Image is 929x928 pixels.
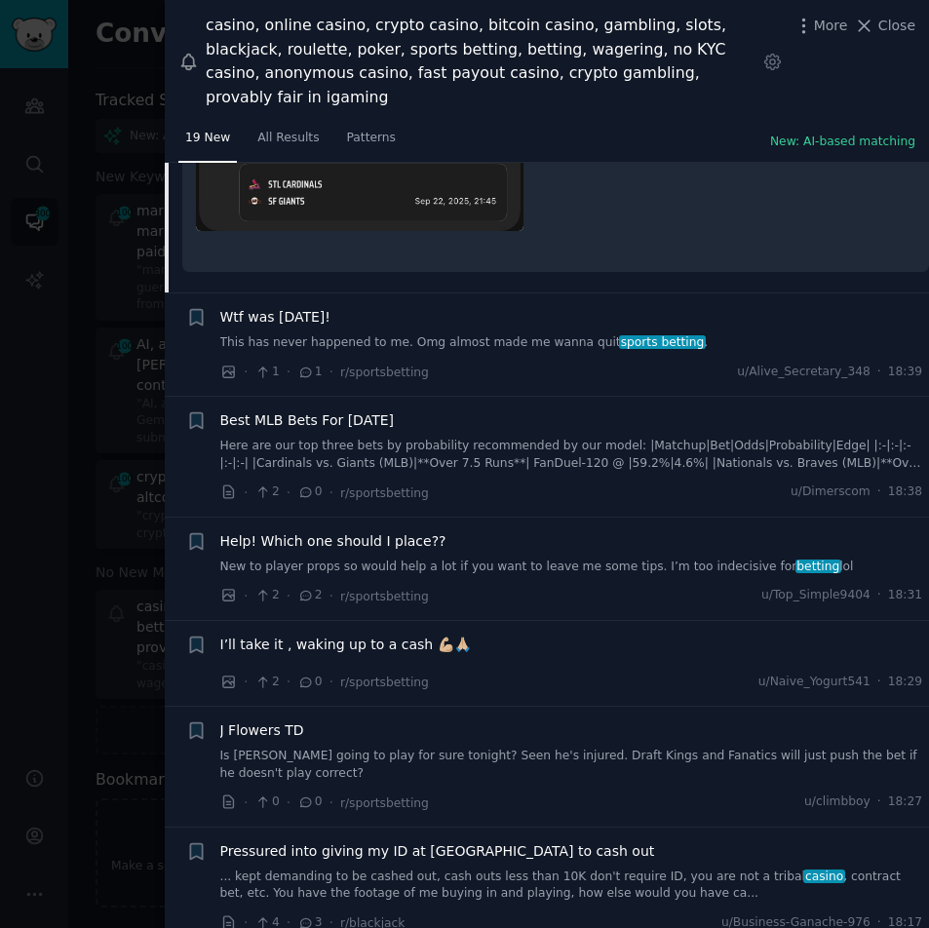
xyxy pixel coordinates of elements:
span: 0 [254,793,279,811]
span: 0 [297,793,322,811]
span: 2 [254,483,279,501]
span: · [287,793,290,813]
span: All Results [257,130,319,147]
span: u/Alive_Secretary_348 [737,364,870,381]
a: 19 New [178,123,237,163]
span: · [287,586,290,606]
span: · [329,362,333,382]
span: 18:39 [888,364,922,381]
span: 18:27 [888,793,922,811]
span: · [244,362,248,382]
span: 0 [297,674,322,691]
a: Best MLB Bets For [DATE] [220,410,395,431]
span: · [329,483,333,503]
span: 18:31 [888,587,922,604]
span: r/sportsbetting [340,590,429,603]
a: ... kept demanding to be cashed out, cash outs less than 10K don't require ID, you are not a trib... [220,869,923,903]
span: Patterns [347,130,396,147]
span: · [329,793,333,813]
span: · [877,793,881,811]
span: · [329,586,333,606]
span: · [877,674,881,691]
span: · [287,483,290,503]
span: · [329,672,333,692]
span: r/sportsbetting [340,796,429,810]
button: More [794,16,848,36]
a: New to player props so would help a lot if you want to leave me some tips. I’m too indecisive for... [220,559,923,576]
button: New: AI-based matching [770,134,915,151]
button: Close [854,16,915,36]
span: r/sportsbetting [340,486,429,500]
span: · [244,586,248,606]
span: u/Dimerscom [791,483,871,501]
a: Is [PERSON_NAME] going to play for sure tonight? Seen he's injured. Draft Kings and Fanatics will... [220,748,923,782]
span: · [244,672,248,692]
span: 18:38 [888,483,922,501]
a: Pressured into giving my ID at [GEOGRAPHIC_DATA] to cash out [220,841,655,862]
span: 1 [297,364,322,381]
span: · [287,362,290,382]
span: 2 [297,587,322,604]
span: 19 New [185,130,230,147]
span: 2 [254,587,279,604]
a: Patterns [340,123,403,163]
span: betting [795,560,841,573]
span: sports betting [619,335,706,349]
span: · [877,483,881,501]
span: · [287,672,290,692]
span: r/sportsbetting [340,676,429,689]
a: All Results [251,123,326,163]
span: casino [803,870,845,883]
span: · [244,483,248,503]
span: u/Top_Simple9404 [761,587,871,604]
span: · [877,364,881,381]
span: 18:29 [888,674,922,691]
a: Here are our top three bets by probability recommended by our model: |Matchup|Bet|Odds|Probabilit... [220,438,923,472]
span: · [244,793,248,813]
a: J Flowers TD [220,720,304,741]
a: This has never happened to me. Omg almost made me wanna quitsports betting. [220,334,923,352]
div: casino, online casino, crypto casino, bitcoin casino, gambling, slots, blackjack, roulette, poker... [206,14,755,109]
span: 1 [254,364,279,381]
span: r/sportsbetting [340,366,429,379]
span: u/climbboy [804,793,871,811]
span: More [814,16,848,36]
a: I’ll take it , waking up to a cash 💪🏼🙏🏼 [220,635,471,655]
span: 2 [254,674,279,691]
span: 0 [297,483,322,501]
a: Wtf was [DATE]! [220,307,330,328]
span: u/Naive_Yogurt541 [758,674,871,691]
span: Close [878,16,915,36]
span: · [877,587,881,604]
a: Help! Which one should I place?? [220,531,446,552]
